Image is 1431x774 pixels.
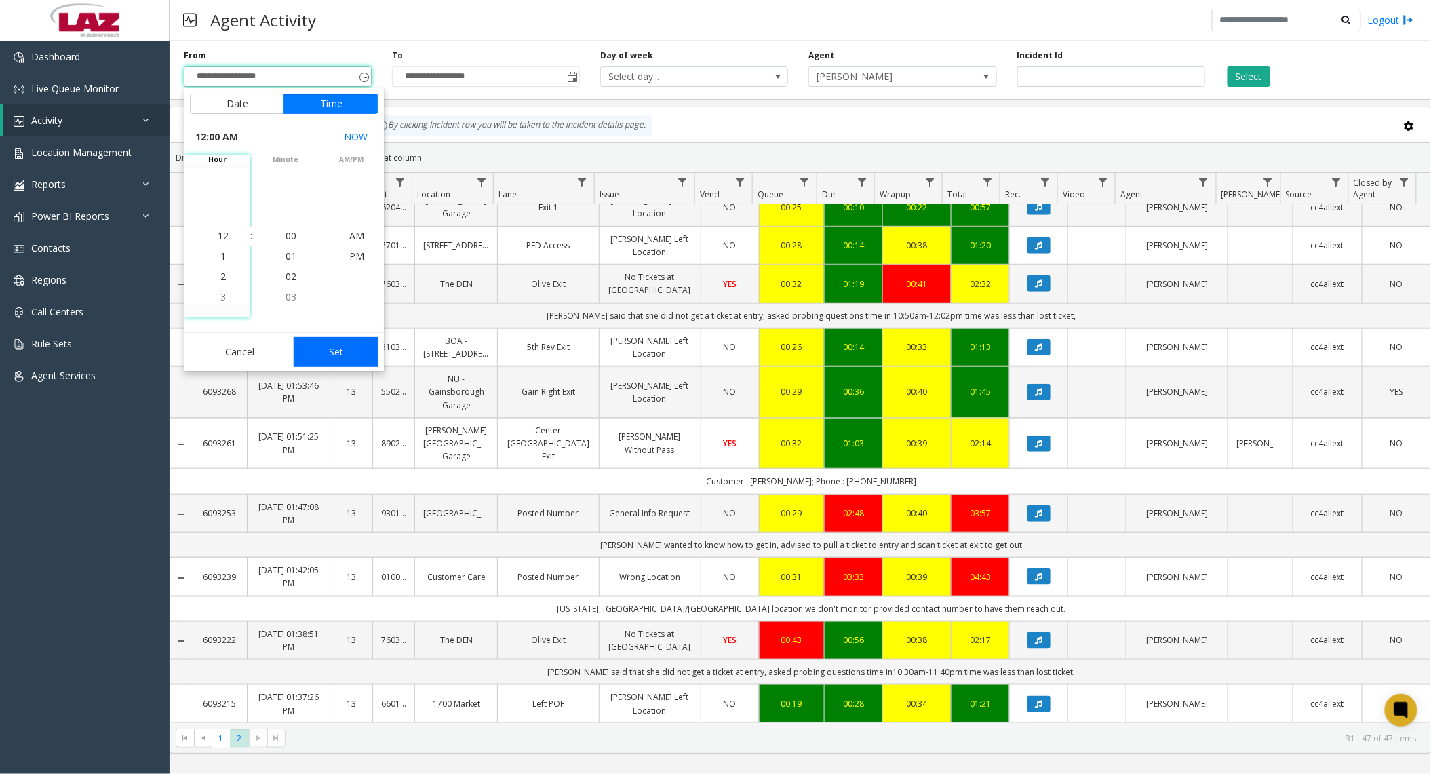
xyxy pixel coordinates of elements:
a: NO [709,239,751,252]
span: NO [1390,341,1403,353]
a: Total Filter Menu [979,173,997,191]
a: 310314 [381,341,407,353]
span: Rule Sets [31,337,72,350]
a: Source Filter Menu [1327,173,1346,191]
span: Dashboard [31,50,80,63]
a: cc4allext [1301,570,1353,583]
a: Lane Filter Menu [573,173,591,191]
a: NO [1371,634,1422,646]
a: 00:34 [891,697,943,710]
img: 'icon' [14,339,24,350]
a: NO [1371,201,1422,214]
span: [PERSON_NAME] [1221,189,1283,200]
span: Activity [31,114,62,127]
img: 'icon' [14,180,24,191]
a: 02:32 [960,277,1001,290]
a: [PERSON_NAME] [1135,634,1219,646]
span: 02 [286,270,296,283]
a: NO [1371,507,1422,520]
a: 00:39 [891,437,943,450]
a: 00:29 [768,507,816,520]
a: NO [1371,277,1422,290]
a: [DATE] 01:38:51 PM [256,627,321,653]
a: YES [709,634,751,646]
a: 00:33 [891,341,943,353]
a: [DATE] 01:51:25 PM [256,430,321,456]
a: Parker Filter Menu [1259,173,1277,191]
a: [DATE] 01:42:05 PM [256,564,321,589]
a: 01:45 [960,385,1001,398]
a: Issue Filter Menu [673,173,692,191]
a: NO [709,697,751,710]
a: cc4allext [1301,201,1353,214]
a: NU - Gainsborough Garage [423,372,489,412]
a: 6093215 [200,697,239,710]
img: pageIcon [183,3,197,37]
div: 00:25 [768,201,816,214]
a: cc4allext [1301,507,1353,520]
div: 00:57 [960,201,1001,214]
a: Left POF [506,697,591,710]
a: Collapse Details [170,573,192,583]
a: 13 [338,570,364,583]
a: 6093222 [200,634,239,646]
a: 00:41 [891,277,943,290]
div: 00:39 [891,570,943,583]
a: Posted Number [506,507,591,520]
a: YES [1371,385,1422,398]
a: 01:13 [960,341,1001,353]
span: NO [1390,507,1403,519]
button: Select now [338,125,373,149]
span: Lane [499,189,517,200]
a: 01:21 [960,697,1001,710]
a: 660188 [381,697,407,710]
a: cc4allext [1301,277,1353,290]
a: 00:26 [768,341,816,353]
a: 930119 [381,507,407,520]
a: 03:57 [960,507,1001,520]
a: [PERSON_NAME][GEOGRAPHIC_DATA] Garage [423,424,489,463]
span: 1 [220,250,226,263]
a: [PERSON_NAME] [1135,697,1219,710]
a: 13 [338,437,364,450]
span: NO [1390,201,1403,213]
a: 6093253 [200,507,239,520]
a: No Tickets at [GEOGRAPHIC_DATA] [608,271,692,296]
a: 00:38 [891,634,943,646]
a: [PERSON_NAME] [1135,341,1219,353]
td: Customer : [PERSON_NAME]; Phone : [PHONE_NUMBER] [192,469,1430,494]
a: 00:10 [833,201,874,214]
span: Select day... [601,67,750,86]
div: 00:56 [833,634,874,646]
a: 00:29 [768,385,816,398]
span: hour [184,155,250,165]
span: Rec. [1005,189,1021,200]
span: YES [723,278,737,290]
span: Vend [700,189,720,200]
a: PED Access [506,239,591,252]
a: cc4allext [1301,239,1353,252]
span: Page 2 [230,729,248,748]
span: Location [418,189,451,200]
a: 6093261 [200,437,239,450]
div: 01:20 [960,239,1001,252]
a: Lot Filter Menu [391,173,409,191]
span: Agent [1121,189,1143,200]
span: NO [724,571,737,583]
label: To [392,50,403,62]
a: [PERSON_NAME] Garage [423,194,489,220]
a: 00:32 [768,437,816,450]
a: cc4allext [1301,341,1353,353]
span: Wrapup [880,189,911,200]
a: [PERSON_NAME] [1135,277,1219,290]
span: 12 [218,229,229,242]
span: Agent Services [31,369,96,382]
a: 00:38 [891,239,943,252]
span: NO [724,698,737,710]
div: Data table [170,173,1430,722]
span: NO [1390,634,1403,646]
